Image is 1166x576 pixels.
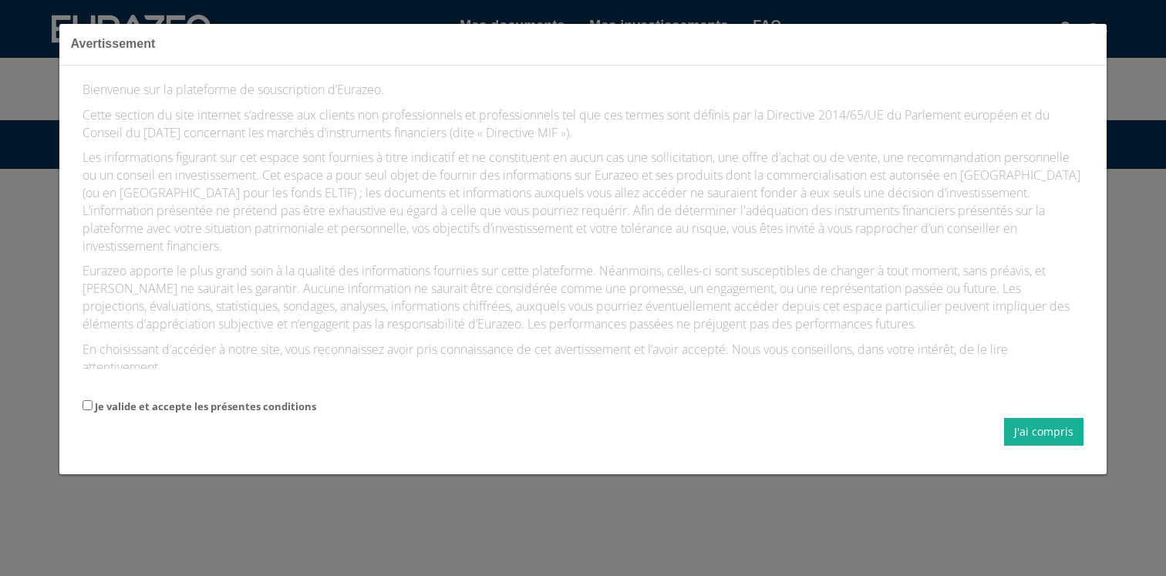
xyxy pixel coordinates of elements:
p: En choisissant d’accéder à notre site, vous reconnaissez avoir pris connaissance de cet avertisse... [83,341,1084,376]
p: Les informations figurant sur cet espace sont fournies à titre indicatif et ne constituent en auc... [83,149,1084,254]
button: J'ai compris [1004,418,1083,446]
p: Bienvenue sur la plateforme de souscription d’Eurazeo. [83,81,1084,99]
h3: Avertissement [71,35,1096,53]
label: Je valide et accepte les présentes conditions [95,399,316,414]
p: Eurazeo apporte le plus grand soin à la qualité des informations fournies sur cette plateforme. N... [83,262,1084,332]
p: Cette section du site internet s’adresse aux clients non professionnels et professionnels tel que... [83,106,1084,142]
